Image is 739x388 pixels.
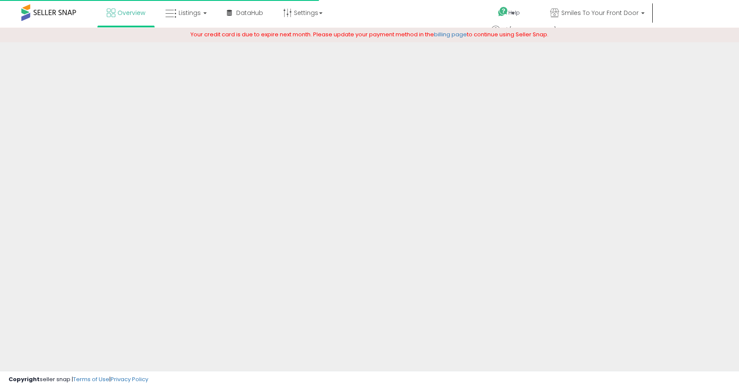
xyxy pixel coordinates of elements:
[491,26,562,43] a: Hi [PERSON_NAME]
[179,9,201,17] span: Listings
[191,30,548,38] span: Your credit card is due to expire next month. Please update your payment method in the to continu...
[498,6,508,17] i: Get Help
[117,9,145,17] span: Overview
[73,375,109,383] a: Terms of Use
[502,26,556,34] span: Hi [PERSON_NAME]
[434,30,467,38] a: billing page
[111,375,148,383] a: Privacy Policy
[9,375,40,383] strong: Copyright
[508,9,520,16] span: Help
[561,9,639,17] span: Smiles To Your Front Door
[236,9,263,17] span: DataHub
[9,376,148,384] div: seller snap | |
